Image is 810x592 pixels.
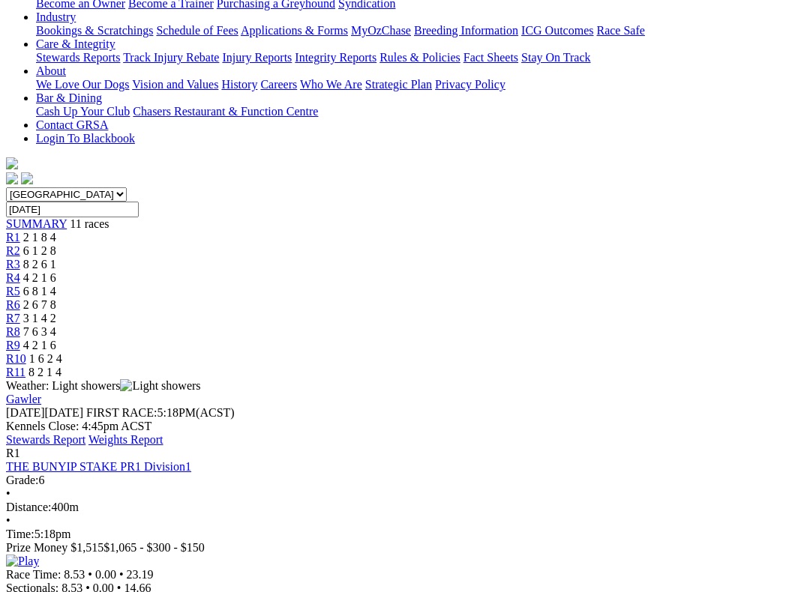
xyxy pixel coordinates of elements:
[6,447,20,459] span: R1
[414,24,518,37] a: Breeding Information
[6,501,804,514] div: 400m
[103,541,205,554] span: $1,065 - $300 - $150
[133,105,318,118] a: Chasers Restaurant & Function Centre
[36,51,120,64] a: Stewards Reports
[6,474,39,486] span: Grade:
[23,325,56,338] span: 7 6 3 4
[6,352,26,365] a: R10
[300,78,362,91] a: Who We Are
[36,118,108,131] a: Contact GRSA
[379,51,460,64] a: Rules & Policies
[6,568,61,581] span: Race Time:
[6,514,10,527] span: •
[351,24,411,37] a: MyOzChase
[36,37,115,50] a: Care & Integrity
[36,64,66,77] a: About
[6,555,39,568] img: Play
[6,325,20,338] a: R8
[23,244,56,257] span: 6 1 2 8
[6,474,804,487] div: 6
[36,91,102,104] a: Bar & Dining
[6,379,201,392] span: Weather: Light showers
[221,78,257,91] a: History
[120,379,200,393] img: Light showers
[23,312,56,324] span: 3 1 4 2
[6,339,20,351] a: R9
[6,244,20,257] a: R2
[463,51,518,64] a: Fact Sheets
[86,406,235,419] span: 5:18PM(ACST)
[64,568,85,581] span: 8.53
[6,285,20,297] a: R5
[6,433,85,446] a: Stewards Report
[29,352,62,365] span: 1 6 2 4
[6,231,20,244] a: R1
[6,528,34,540] span: Time:
[23,285,56,297] span: 6 8 1 4
[23,258,56,271] span: 8 2 6 1
[596,24,644,37] a: Race Safe
[6,312,20,324] a: R7
[6,460,191,473] a: THE BUNYIP STAKE PR1 Division1
[241,24,348,37] a: Applications & Forms
[6,406,83,419] span: [DATE]
[36,132,135,145] a: Login To Blackbook
[36,24,153,37] a: Bookings & Scratchings
[88,433,163,446] a: Weights Report
[521,24,593,37] a: ICG Outcomes
[6,157,18,169] img: logo-grsa-white.png
[260,78,297,91] a: Careers
[36,105,804,118] div: Bar & Dining
[21,172,33,184] img: twitter.svg
[70,217,109,230] span: 11 races
[6,406,45,419] span: [DATE]
[36,24,804,37] div: Industry
[95,568,116,581] span: 0.00
[435,78,505,91] a: Privacy Policy
[36,105,130,118] a: Cash Up Your Club
[6,366,25,378] a: R11
[6,202,139,217] input: Select date
[6,528,804,541] div: 5:18pm
[119,568,124,581] span: •
[6,217,67,230] a: SUMMARY
[36,78,129,91] a: We Love Our Dogs
[123,51,219,64] a: Track Injury Rebate
[36,51,804,64] div: Care & Integrity
[6,420,804,433] div: Kennels Close: 4:45pm ACST
[23,271,56,284] span: 4 2 1 6
[23,298,56,311] span: 2 6 7 8
[28,366,61,378] span: 8 2 1 4
[6,501,51,513] span: Distance:
[23,231,56,244] span: 2 1 8 4
[88,568,92,581] span: •
[6,487,10,500] span: •
[222,51,292,64] a: Injury Reports
[521,51,590,64] a: Stay On Track
[295,51,376,64] a: Integrity Reports
[156,24,238,37] a: Schedule of Fees
[36,10,76,23] a: Industry
[132,78,218,91] a: Vision and Values
[6,258,20,271] a: R3
[36,78,804,91] div: About
[6,541,804,555] div: Prize Money $1,515
[23,339,56,351] span: 4 2 1 6
[6,271,20,284] a: R4
[6,298,20,311] a: R6
[6,393,41,405] a: Gawler
[86,406,157,419] span: FIRST RACE:
[127,568,154,581] span: 23.19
